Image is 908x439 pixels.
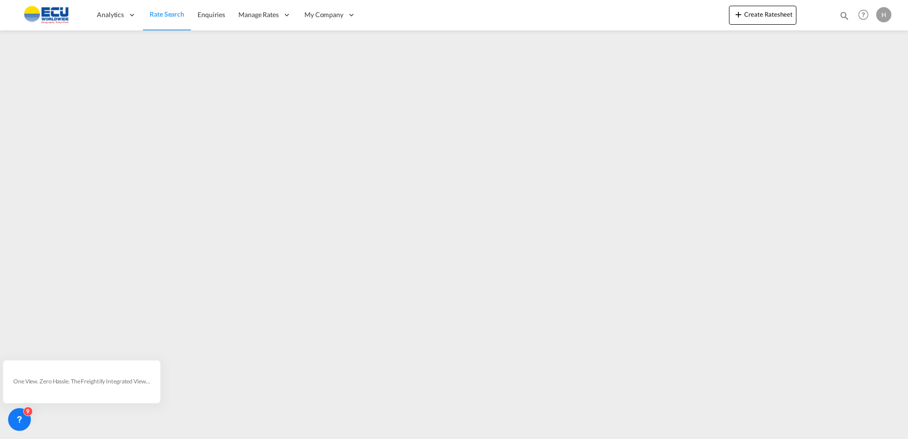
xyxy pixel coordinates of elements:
md-icon: icon-magnify [839,10,850,21]
div: icon-magnify [839,10,850,25]
img: 6cccb1402a9411edb762cf9624ab9cda.png [14,4,78,26]
md-icon: icon-plus 400-fg [733,9,744,20]
span: Manage Rates [238,10,279,19]
span: Analytics [97,10,124,19]
span: Help [855,7,871,23]
div: Help [855,7,876,24]
div: H [876,7,891,22]
span: Enquiries [198,10,225,19]
span: Rate Search [150,10,184,18]
span: My Company [304,10,343,19]
button: icon-plus 400-fgCreate Ratesheet [729,6,796,25]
